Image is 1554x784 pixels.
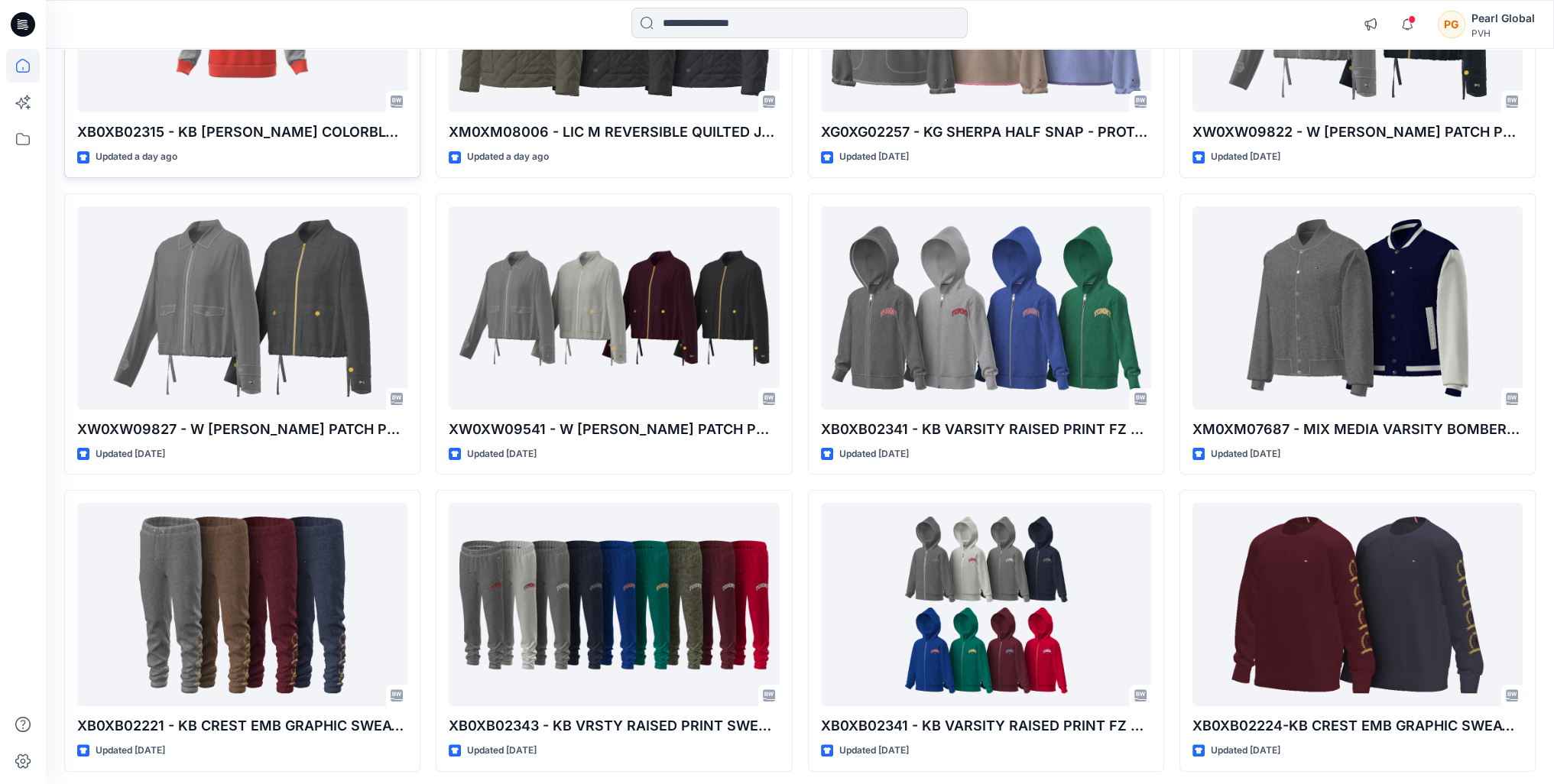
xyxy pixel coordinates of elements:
a: XW0XW09541 - W LYLA PATCH POCKET JACKET-SOLID-PROTO V01 [449,206,779,410]
p: XB0XB02341 - KB VARSITY RAISED PRINT FZ HOOD - PROTO - V01 [821,419,1151,440]
a: XB0XB02224-KB CREST EMB GRAPHIC SWEATSHIRT -PROTO-V01 [1192,503,1523,706]
div: PVH [1471,28,1535,39]
p: XB0XB02221 - KB CREST EMB GRAPHIC SWEATPANTS - PROTO V01 [77,715,407,737]
p: Updated a day ago [96,149,177,165]
p: Updated [DATE] [1211,743,1280,759]
p: Updated [DATE] [467,743,537,759]
p: XW0XW09827 - W [PERSON_NAME] PATCH POCKET JKT- PLAID-PROTO V01 [77,419,407,440]
p: Updated [DATE] [1211,149,1280,165]
p: XB0XB02341 - KB VARSITY RAISED PRINT FZ HOOD-PROTO V01 [821,715,1151,737]
p: XM0XM07687 - MIX MEDIA VARSITY BOMBER-FIT V02 [1192,419,1523,440]
a: XW0XW09827 - W LYLA PATCH POCKET JKT- PLAID-PROTO V01 [77,206,407,410]
div: Pearl Global [1471,9,1535,28]
p: XG0XG02257 - KG SHERPA HALF SNAP - PROTO - V01 [821,121,1151,143]
p: Updated [DATE] [839,149,909,165]
a: XB0XB02341 - KB VARSITY RAISED PRINT FZ HOOD-PROTO V01 [821,503,1151,706]
p: Updated [DATE] [467,446,537,462]
p: Updated [DATE] [1211,446,1280,462]
p: XW0XW09541 - W [PERSON_NAME] PATCH POCKET JACKET-SOLID-PROTO V01 [449,419,779,440]
a: XB0XB02343 - KB VRSTY RAISED PRINT SWEATPANT-PROTO V01 [449,503,779,706]
p: Updated [DATE] [839,743,909,759]
p: XB0XB02315 - KB [PERSON_NAME] COLORBLOCK QZ - PROTO - V01 [77,121,407,143]
a: XM0XM07687 - MIX MEDIA VARSITY BOMBER-FIT V02 [1192,206,1523,410]
p: XB0XB02343 - KB VRSTY RAISED PRINT SWEATPANT-PROTO V01 [449,715,779,737]
p: Updated a day ago [467,149,549,165]
p: XM0XM08006 - LIC M REVERSIBLE QUILTED JACKET - PROTO - V01 [449,121,779,143]
p: Updated [DATE] [839,446,909,462]
p: XB0XB02224-KB CREST EMB GRAPHIC SWEATSHIRT -PROTO-V01 [1192,715,1523,737]
a: XB0XB02341 - KB VARSITY RAISED PRINT FZ HOOD - PROTO - V01 [821,206,1151,410]
div: PG [1438,11,1465,38]
a: XB0XB02221 - KB CREST EMB GRAPHIC SWEATPANTS - PROTO V01 [77,503,407,706]
p: XW0XW09822 - W [PERSON_NAME] PATCH POCKET JACKET-STRP-PROTO V01 [1192,121,1523,143]
p: Updated [DATE] [96,446,165,462]
p: Updated [DATE] [96,743,165,759]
